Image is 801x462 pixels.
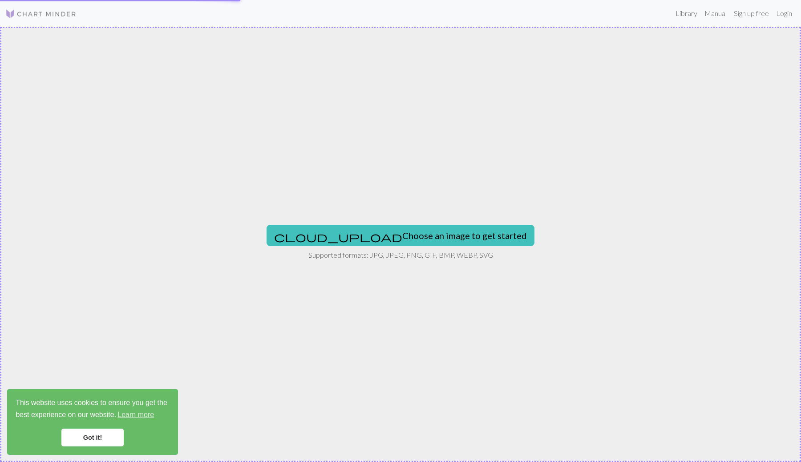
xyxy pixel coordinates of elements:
[7,389,178,455] div: cookieconsent
[267,225,534,246] button: Choose an image to get started
[16,397,170,421] span: This website uses cookies to ensure you get the best experience on our website.
[672,4,701,22] a: Library
[701,4,730,22] a: Manual
[116,408,155,421] a: learn more about cookies
[5,8,77,19] img: Logo
[274,231,402,243] span: cloud_upload
[61,429,124,446] a: dismiss cookie message
[730,4,773,22] a: Sign up free
[773,4,796,22] a: Login
[308,250,493,260] p: Supported formats: JPG, JPEG, PNG, GIF, BMP, WEBP, SVG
